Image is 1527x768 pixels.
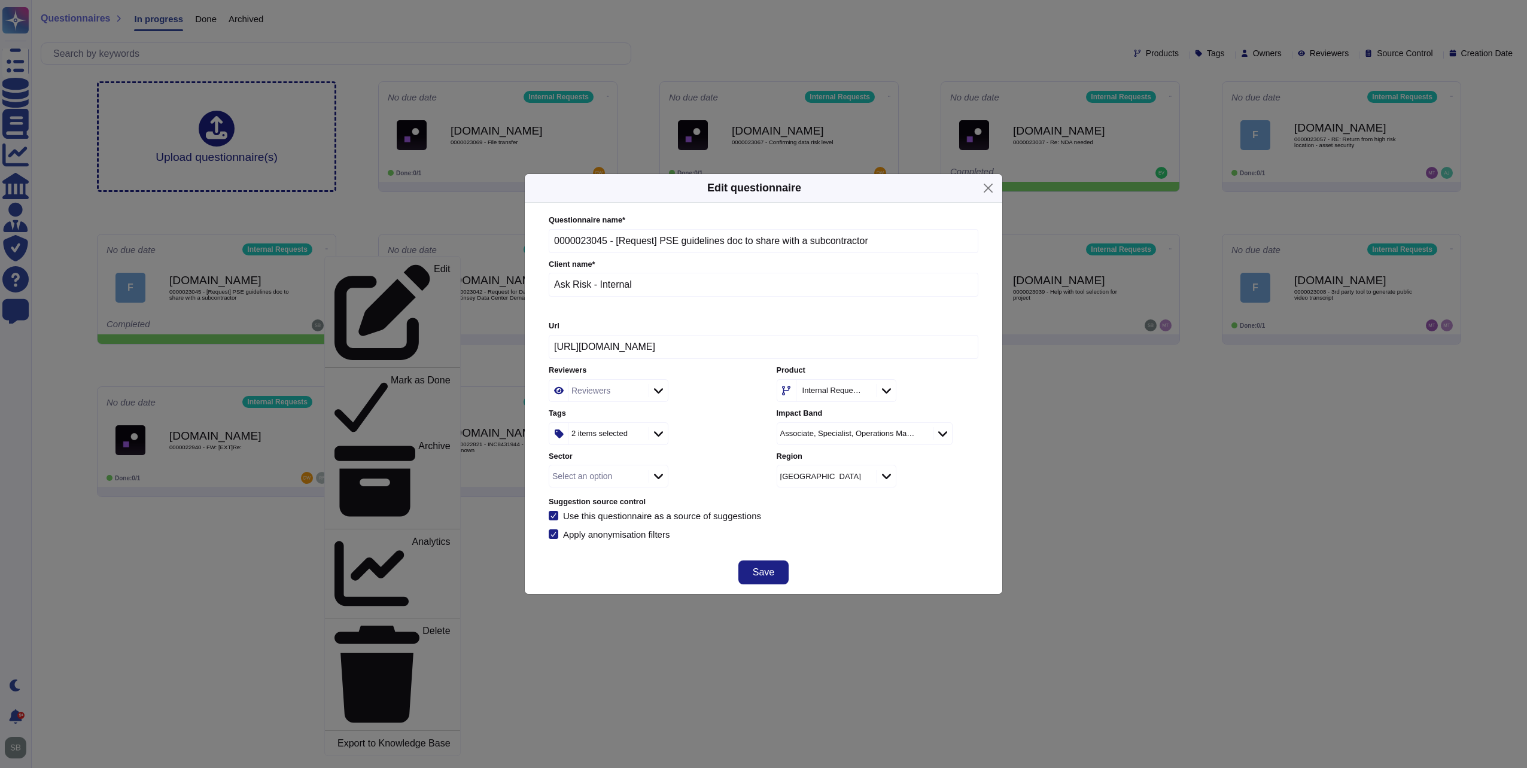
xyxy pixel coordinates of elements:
label: Region [777,453,978,461]
div: Use this questionnaire as a source of suggestions [563,511,761,520]
label: Questionnaire name [549,217,978,224]
div: Associate, Specialist, Operations Manager [780,429,918,437]
button: Save [738,560,789,584]
label: Reviewers [549,367,750,374]
label: Product [777,367,978,374]
label: Suggestion source control [549,498,978,506]
h5: Edit questionnaire [707,180,801,196]
button: Close [979,179,997,197]
input: Enter company name of the client [549,273,978,297]
label: Tags [549,410,750,417]
input: Enter questionnaire name [549,229,978,253]
div: Internal Requests [802,386,862,394]
label: Url [549,322,978,330]
input: Online platform url [549,335,978,359]
div: 2 items selected [571,429,628,437]
div: [GEOGRAPHIC_DATA] [780,473,861,480]
span: Save [753,568,774,577]
div: Reviewers [571,386,610,395]
label: Client name [549,261,978,269]
div: Apply anonymisation filters [563,530,672,539]
div: Select an option [552,472,612,480]
label: Impact Band [777,410,978,417]
label: Sector [549,453,750,461]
